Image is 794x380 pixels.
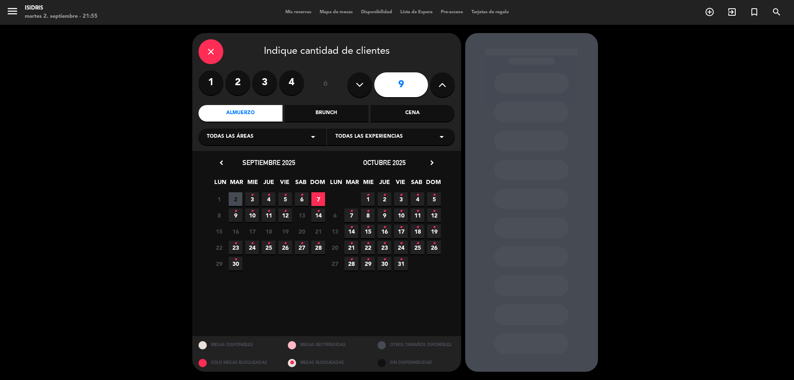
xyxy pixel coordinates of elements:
[366,221,369,234] i: •
[229,225,242,238] span: 16
[234,205,237,218] i: •
[772,7,782,17] i: search
[411,241,424,254] span: 25
[267,205,270,218] i: •
[198,39,455,64] div: Indique cantidad de clientes
[427,208,441,222] span: 12
[278,208,292,222] span: 12
[6,5,19,20] button: menu
[411,208,424,222] span: 11
[192,336,282,354] div: MESAS DISPONIBLES
[399,221,402,234] i: •
[300,237,303,250] i: •
[294,177,308,191] span: SAB
[361,225,375,238] span: 15
[281,10,316,14] span: Mis reservas
[234,237,237,250] i: •
[278,177,292,191] span: VIE
[437,10,467,14] span: Pre-acceso
[225,70,250,95] label: 2
[192,354,282,372] div: SOLO MESAS BLOQUEADAS
[399,189,402,202] i: •
[350,253,353,266] i: •
[361,192,375,206] span: 1
[361,177,375,191] span: MIE
[245,192,259,206] span: 3
[267,237,270,250] i: •
[311,225,325,238] span: 21
[467,10,513,14] span: Tarjetas de regalo
[371,354,461,372] div: SIN DISPONIBILIDAD
[335,133,403,141] span: Todas las experiencias
[749,7,759,17] i: turned_in_not
[251,205,254,218] i: •
[427,192,441,206] span: 5
[383,253,386,266] i: •
[282,336,371,354] div: MESAS RESTRINGIDAS
[252,70,277,95] label: 3
[378,208,391,222] span: 9
[262,192,275,206] span: 4
[433,221,435,234] i: •
[416,205,419,218] i: •
[312,70,339,99] div: ó
[366,205,369,218] i: •
[361,241,375,254] span: 22
[394,225,408,238] span: 17
[212,192,226,206] span: 1
[245,225,259,238] span: 17
[433,237,435,250] i: •
[411,192,424,206] span: 4
[213,177,227,191] span: LUN
[229,208,242,222] span: 9
[366,253,369,266] i: •
[282,354,371,372] div: MESAS BLOQUEADAS
[328,257,342,270] span: 27
[399,253,402,266] i: •
[198,70,223,95] label: 1
[350,237,353,250] i: •
[371,336,461,354] div: OTROS TAMAÑOS DIPONIBLES
[328,241,342,254] span: 20
[378,225,391,238] span: 16
[361,208,375,222] span: 8
[230,177,243,191] span: MAR
[433,205,435,218] i: •
[234,253,237,266] i: •
[217,158,226,167] i: chevron_left
[345,177,359,191] span: MAR
[212,241,226,254] span: 22
[317,205,320,218] i: •
[284,237,287,250] i: •
[433,189,435,202] i: •
[198,105,282,122] div: Almuerzo
[311,208,325,222] span: 14
[284,189,287,202] i: •
[206,47,216,57] i: close
[383,237,386,250] i: •
[378,257,391,270] span: 30
[6,5,19,17] i: menu
[399,205,402,218] i: •
[350,205,353,218] i: •
[394,208,408,222] span: 10
[427,241,441,254] span: 26
[416,221,419,234] i: •
[378,192,391,206] span: 2
[426,177,440,191] span: DOM
[229,241,242,254] span: 23
[378,241,391,254] span: 23
[300,189,303,202] i: •
[394,192,408,206] span: 3
[251,189,254,202] i: •
[344,241,358,254] span: 21
[366,189,369,202] i: •
[394,177,407,191] span: VIE
[328,225,342,238] span: 13
[363,158,406,167] span: octubre 2025
[316,10,357,14] span: Mapa de mesas
[383,205,386,218] i: •
[295,241,309,254] span: 27
[394,241,408,254] span: 24
[25,12,98,21] div: martes 2. septiembre - 21:55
